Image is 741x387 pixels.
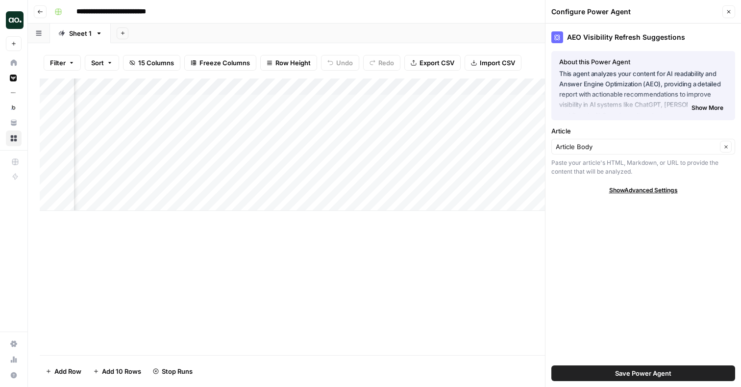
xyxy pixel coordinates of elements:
button: Filter [44,55,81,71]
button: Row Height [260,55,317,71]
span: Filter [50,58,66,68]
img: Zoe Jessup Logo [6,11,24,29]
img: en82gte408cjjpk3rc19j1mw467d [10,104,17,111]
button: Sort [85,55,119,71]
button: Add 10 Rows [87,363,147,379]
span: 15 Columns [138,58,174,68]
img: stjew9z7pit1u5j29oym3lz1cqu3 [10,75,17,81]
span: Show Advanced Settings [609,186,678,195]
button: Workspace: Zoe Jessup [6,8,22,32]
button: Freeze Columns [184,55,256,71]
span: Stop Runs [162,366,193,376]
div: About this Power Agent [559,57,727,67]
button: Show More [688,102,727,114]
span: Freeze Columns [199,58,250,68]
button: Stop Runs [147,363,198,379]
div: Sheet 1 [69,28,92,38]
span: Save Power Agent [615,368,671,378]
a: Home [6,55,22,71]
span: Add Row [54,366,81,376]
span: Show More [692,103,723,112]
div: Paste your article's HTML, Markdown, or URL to provide the content that will be analyzed. [551,158,735,176]
span: Undo [336,58,353,68]
input: Article Body [556,142,717,152]
a: Browse [6,130,22,146]
img: b2umk04t2odii1k9kk93zamw5cx7 [10,89,17,96]
span: Sort [91,58,104,68]
span: Import CSV [480,58,515,68]
span: Row Height [275,58,311,68]
span: Add 10 Rows [102,366,141,376]
a: Your Data [6,115,22,130]
button: Export CSV [404,55,461,71]
a: Settings [6,336,22,352]
button: Undo [321,55,359,71]
button: Redo [363,55,400,71]
button: 15 Columns [123,55,180,71]
p: This agent analyzes your content for AI readability and Answer Engine Optimization (AEO), providi... [559,69,727,110]
a: Sheet 1 [50,24,111,43]
button: Add Row [40,363,87,379]
button: Help + Support [6,367,22,383]
label: Article [551,126,735,136]
button: Save Power Agent [551,365,735,381]
div: AEO Visibility Refresh Suggestions [551,31,735,43]
a: Usage [6,352,22,367]
span: Redo [378,58,394,68]
button: Import CSV [465,55,521,71]
span: Export CSV [420,58,454,68]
